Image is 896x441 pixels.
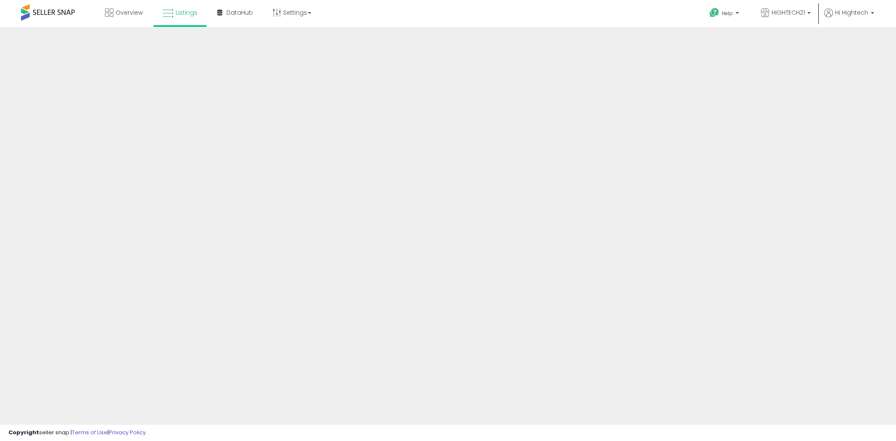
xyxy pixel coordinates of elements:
[772,8,805,17] span: HIGHTECH21
[835,8,868,17] span: Hi Hightech
[703,1,747,27] a: Help
[226,8,253,17] span: DataHub
[176,8,197,17] span: Listings
[824,8,874,27] a: Hi Hightech
[722,10,733,17] span: Help
[709,8,720,18] i: Get Help
[116,8,143,17] span: Overview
